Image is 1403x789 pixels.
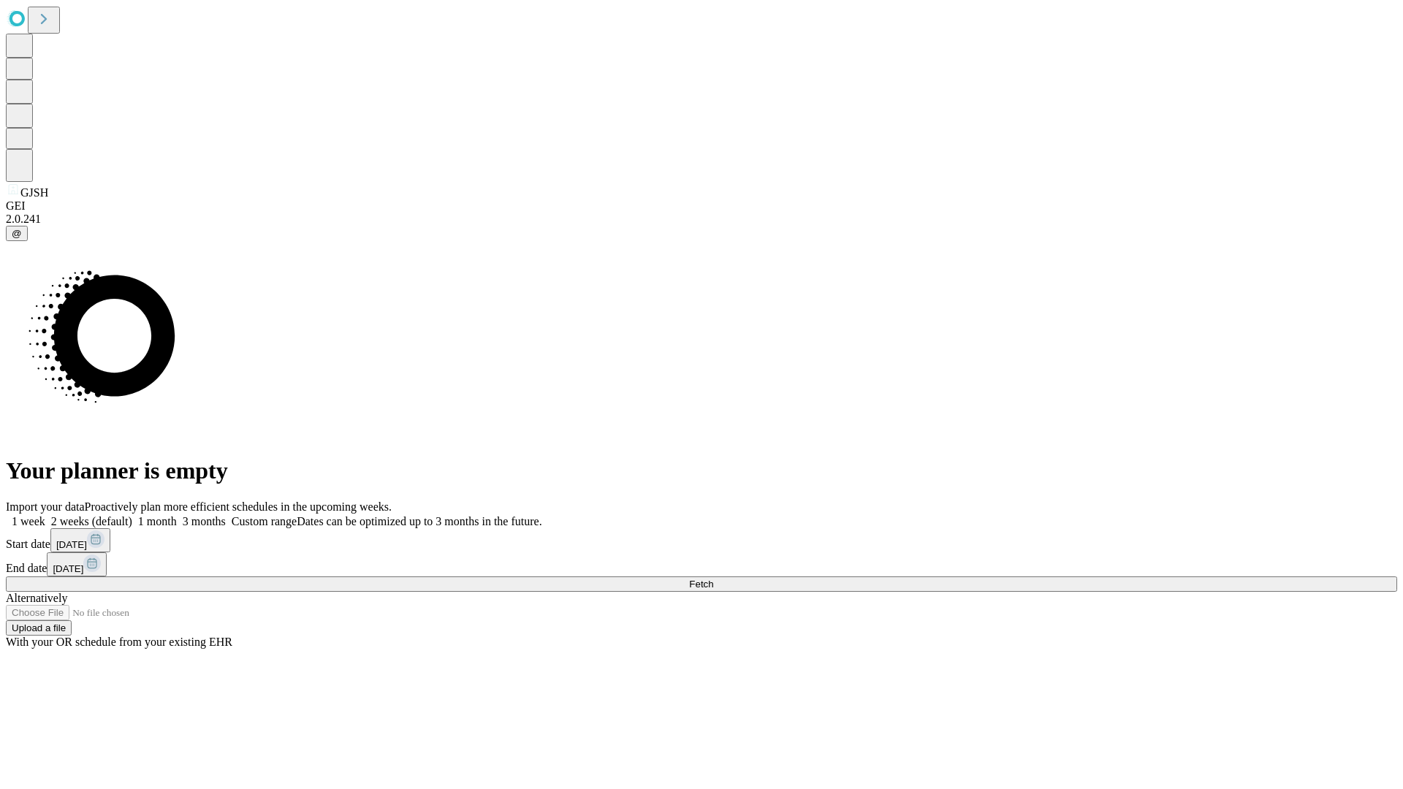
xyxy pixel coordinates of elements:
h1: Your planner is empty [6,457,1397,484]
span: 3 months [183,515,226,527]
span: Custom range [232,515,297,527]
span: @ [12,228,22,239]
span: [DATE] [53,563,83,574]
span: GJSH [20,186,48,199]
div: GEI [6,199,1397,213]
span: 1 week [12,515,45,527]
button: Fetch [6,576,1397,592]
span: Alternatively [6,592,67,604]
div: End date [6,552,1397,576]
button: Upload a file [6,620,72,636]
div: Start date [6,528,1397,552]
button: @ [6,226,28,241]
div: 2.0.241 [6,213,1397,226]
button: [DATE] [47,552,107,576]
span: Import your data [6,500,85,513]
span: 1 month [138,515,177,527]
span: Fetch [689,579,713,590]
span: [DATE] [56,539,87,550]
span: Proactively plan more efficient schedules in the upcoming weeks. [85,500,392,513]
span: 2 weeks (default) [51,515,132,527]
button: [DATE] [50,528,110,552]
span: Dates can be optimized up to 3 months in the future. [297,515,541,527]
span: With your OR schedule from your existing EHR [6,636,232,648]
